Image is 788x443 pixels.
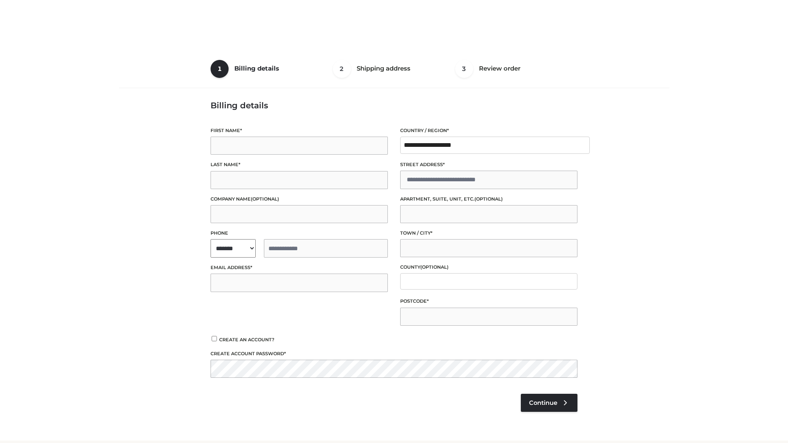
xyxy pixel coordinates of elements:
label: Last name [211,161,388,169]
label: Company name [211,195,388,203]
input: Create an account? [211,336,218,341]
span: 3 [455,60,473,78]
span: Review order [479,64,520,72]
label: Apartment, suite, unit, etc. [400,195,577,203]
label: Town / City [400,229,577,237]
span: Continue [529,399,557,406]
label: First name [211,127,388,135]
label: Create account password [211,350,577,358]
label: Street address [400,161,577,169]
span: (optional) [420,264,449,270]
span: Create an account? [219,337,275,343]
label: Country / Region [400,127,577,135]
label: Postcode [400,297,577,305]
span: 2 [333,60,351,78]
label: Phone [211,229,388,237]
label: County [400,263,577,271]
a: Continue [521,394,577,412]
span: Shipping address [357,64,410,72]
span: 1 [211,60,229,78]
h3: Billing details [211,100,577,110]
span: (optional) [474,196,503,202]
span: Billing details [234,64,279,72]
span: (optional) [251,196,279,202]
label: Email address [211,264,388,272]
